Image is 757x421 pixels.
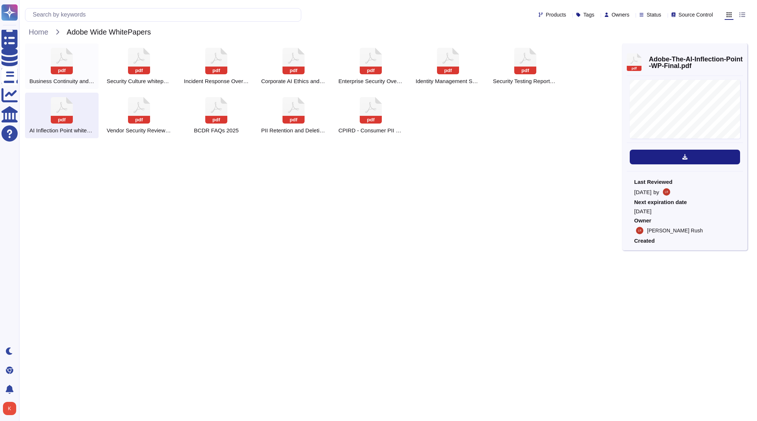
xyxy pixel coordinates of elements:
span: adobe-enterprise-security-overview.pdf [338,78,403,85]
span: Next expiration date [634,199,736,205]
span: [DATE] [634,189,651,195]
span: adb_security-culture-wp.pdf [107,78,171,85]
img: user [663,188,670,196]
span: adobe-security-testing-reports-overview.pdf [493,78,558,85]
span: Products [546,12,566,17]
span: adobe-identity-management-services-security-overview.pdf [416,78,480,85]
span: Owner [634,218,736,223]
span: Adobe-The-AI-Inflection-Point-WP-Final.pdf [29,127,94,134]
span: BCDR FAQs 2025.pdf [194,127,239,134]
button: user [1,400,21,417]
span: Adobe Wide WhitePapers [63,26,154,38]
span: Owners [612,12,629,17]
span: LGL-SOP-01-019_Personal-Information-Retention-and-Deletion-Policy.pdf [261,127,326,134]
button: Download [630,150,740,164]
span: [DATE] [634,208,736,214]
img: user [636,227,643,234]
span: ADB_Business_Continuity_and_Disaster_Recovery_Program_Overview.pdf [29,78,94,85]
span: Created [634,238,736,243]
span: Home [25,26,52,38]
span: Adobe-AI-Ethics-Principles.pdf [261,78,326,85]
span: Status [647,12,661,17]
span: Adobe-The-AI-Inflection-Point-WP-Final.pdf [649,56,743,69]
img: user [3,402,16,415]
div: by [634,188,736,196]
span: adobe-vendor-security-review-program-overview.pdf [107,127,171,134]
input: Search by keywords [29,8,301,21]
span: Last Reviewed [634,179,736,185]
span: adb-incident-response-overview.pdf [184,78,249,85]
span: Source Control [679,12,713,17]
span: [PERSON_NAME] Rush [647,228,703,233]
span: Tags [583,12,594,17]
span: Standard_Privacy_Data_03.04_ConsumerPersonalInformationRetentionStandard.pdf [338,127,403,134]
